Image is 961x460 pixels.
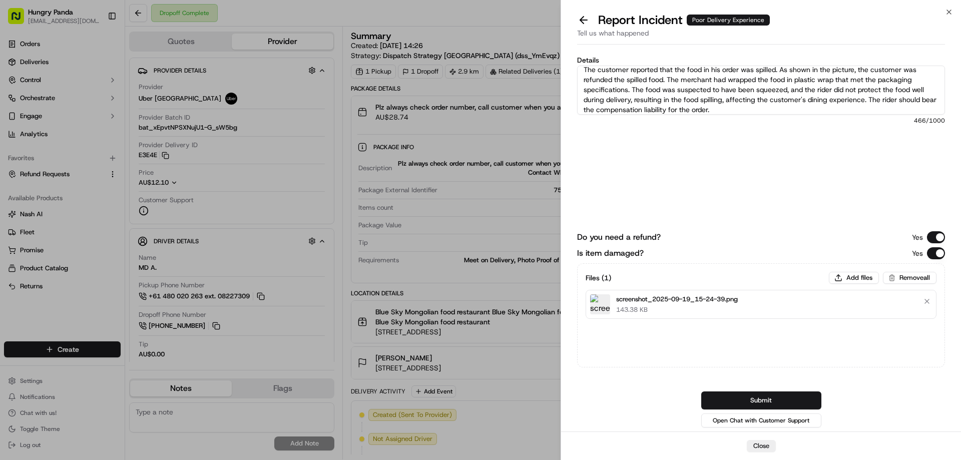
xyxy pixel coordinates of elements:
button: Remove file [920,294,934,308]
p: Welcome 👋 [10,40,182,56]
img: 1736555255976-a54dd68f-1ca7-489b-9aae-adbdc363a1c4 [10,96,28,114]
label: Is item damaged? [577,247,644,259]
img: 1736555255976-a54dd68f-1ca7-489b-9aae-adbdc363a1c4 [20,183,28,191]
a: Powered byPylon [71,248,121,256]
span: API Documentation [95,224,161,234]
div: We're available if you need us! [45,106,138,114]
div: Tell us what happened [577,28,945,45]
button: Start new chat [170,99,182,111]
div: Past conversations [10,130,67,138]
img: Asif Zaman Khan [10,173,26,189]
div: 💻 [85,225,93,233]
p: 143.38 KB [616,305,738,314]
a: 📗Knowledge Base [6,220,81,238]
button: See all [155,128,182,140]
img: screenshot_2025-09-19_15-24-39.png [590,294,610,314]
span: Pylon [100,248,121,256]
p: Yes [912,232,923,242]
span: 8月27日 [89,182,112,190]
label: Do you need a refund? [577,231,661,243]
h3: Files ( 1 ) [586,273,611,283]
span: Knowledge Base [20,224,77,234]
span: • [33,155,37,163]
p: Yes [912,248,923,258]
span: [PERSON_NAME] [31,182,81,190]
div: Start new chat [45,96,164,106]
p: Report Incident [598,12,770,28]
span: 466 /1000 [577,117,945,125]
span: 9月17日 [39,155,62,163]
img: 1727276513143-84d647e1-66c0-4f92-a045-3c9f9f5dfd92 [21,96,39,114]
a: 💻API Documentation [81,220,165,238]
button: Open Chat with Customer Support [701,413,821,427]
textarea: The customer reported that the food in his order was spilled. As shown in the picture, the custom... [577,66,945,115]
span: • [83,182,87,190]
p: screenshot_2025-09-19_15-24-39.png [616,294,738,304]
div: 📗 [10,225,18,233]
img: Nash [10,10,30,30]
button: Submit [701,391,821,409]
button: Add files [829,272,879,284]
input: Got a question? Start typing here... [26,65,180,75]
label: Details [577,57,945,64]
button: Removeall [883,272,936,284]
div: Poor Delivery Experience [687,15,770,26]
button: Close [747,440,776,452]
